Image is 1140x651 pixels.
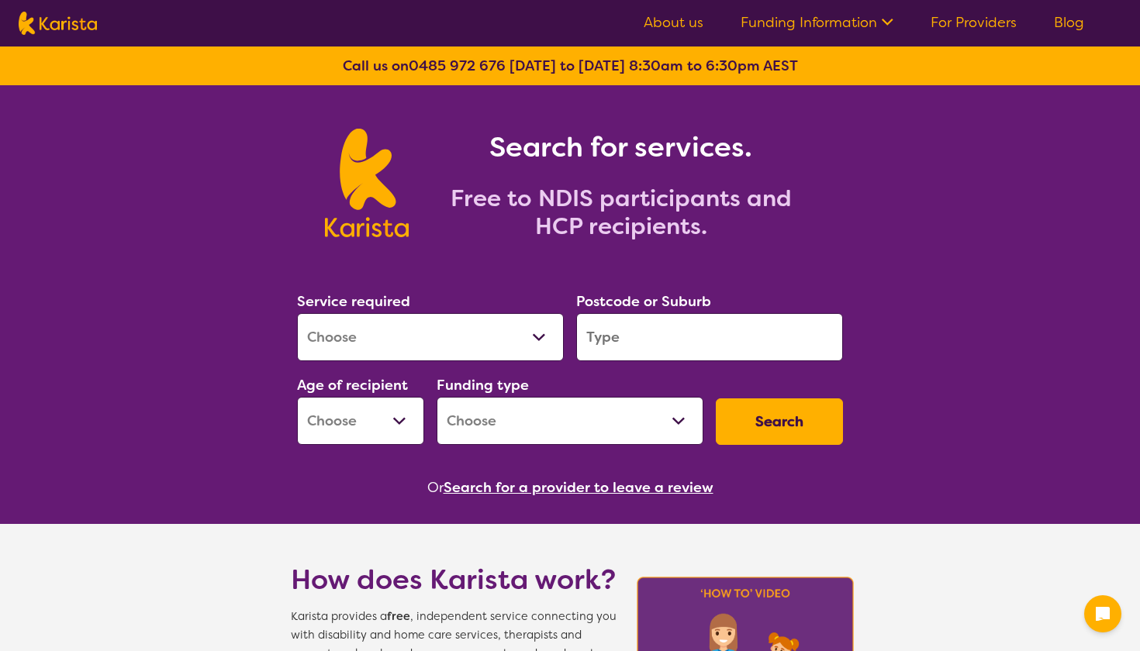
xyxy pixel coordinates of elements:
b: free [387,609,410,624]
label: Funding type [437,376,529,394]
h1: Search for services. [427,129,815,166]
input: Type [576,313,843,361]
a: Funding Information [741,13,893,32]
h2: Free to NDIS participants and HCP recipients. [427,184,815,240]
span: Or [427,476,444,499]
a: For Providers [931,13,1017,32]
label: Postcode or Suburb [576,292,711,311]
img: Karista logo [325,129,408,237]
a: Blog [1054,13,1084,32]
h1: How does Karista work? [291,561,617,598]
button: Search [716,398,843,445]
label: Service required [297,292,410,311]
img: Karista logo [19,12,97,35]
label: Age of recipient [297,376,408,394]
button: Search for a provider to leave a review [444,476,713,499]
a: About us [644,13,703,32]
b: Call us on [DATE] to [DATE] 8:30am to 6:30pm AEST [343,57,798,75]
a: 0485 972 676 [409,57,506,75]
